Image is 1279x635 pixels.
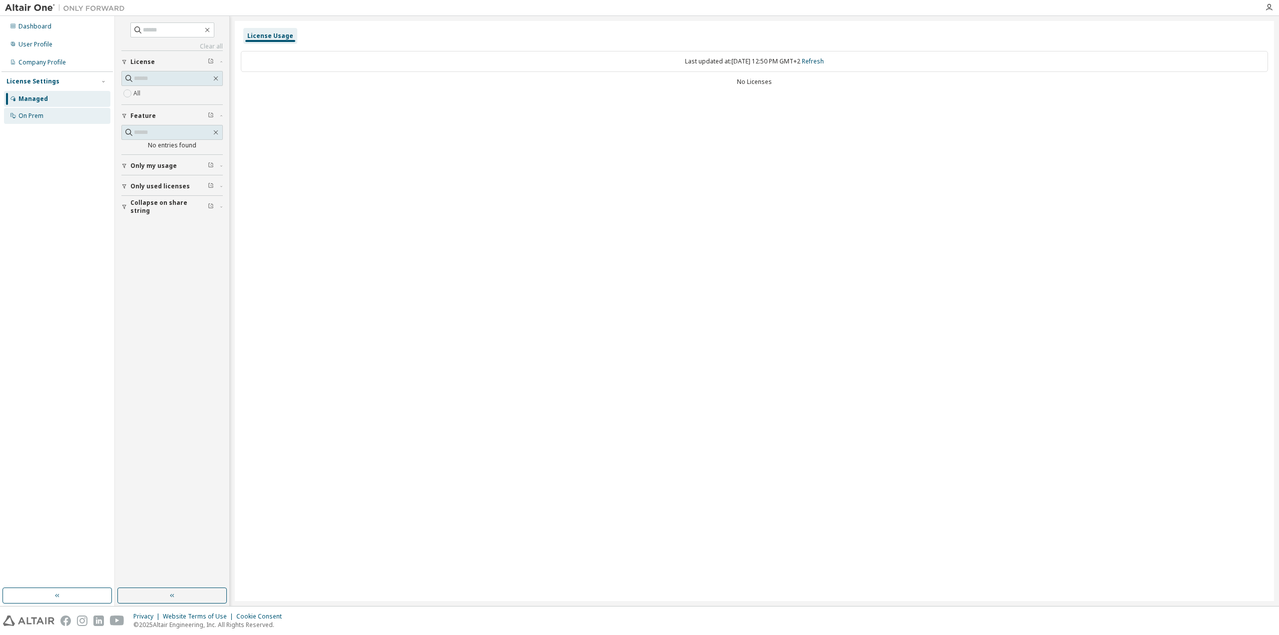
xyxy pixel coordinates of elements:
[77,616,87,626] img: instagram.svg
[802,57,824,65] a: Refresh
[18,40,52,48] div: User Profile
[130,199,208,215] span: Collapse on share string
[208,112,214,120] span: Clear filter
[208,182,214,190] span: Clear filter
[18,95,48,103] div: Managed
[121,105,223,127] button: Feature
[133,87,142,99] label: All
[60,616,71,626] img: facebook.svg
[121,51,223,73] button: License
[163,613,236,621] div: Website Terms of Use
[241,78,1268,86] div: No Licenses
[110,616,124,626] img: youtube.svg
[6,77,59,85] div: License Settings
[130,58,155,66] span: License
[18,58,66,66] div: Company Profile
[5,3,130,13] img: Altair One
[121,42,223,50] a: Clear all
[18,112,43,120] div: On Prem
[93,616,104,626] img: linkedin.svg
[208,58,214,66] span: Clear filter
[133,621,288,629] p: © 2025 Altair Engineering, Inc. All Rights Reserved.
[130,162,177,170] span: Only my usage
[241,51,1268,72] div: Last updated at: [DATE] 12:50 PM GMT+2
[133,613,163,621] div: Privacy
[121,141,223,149] div: No entries found
[121,196,223,218] button: Collapse on share string
[247,32,293,40] div: License Usage
[208,203,214,211] span: Clear filter
[18,22,51,30] div: Dashboard
[3,616,54,626] img: altair_logo.svg
[121,175,223,197] button: Only used licenses
[130,112,156,120] span: Feature
[208,162,214,170] span: Clear filter
[130,182,190,190] span: Only used licenses
[121,155,223,177] button: Only my usage
[236,613,288,621] div: Cookie Consent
